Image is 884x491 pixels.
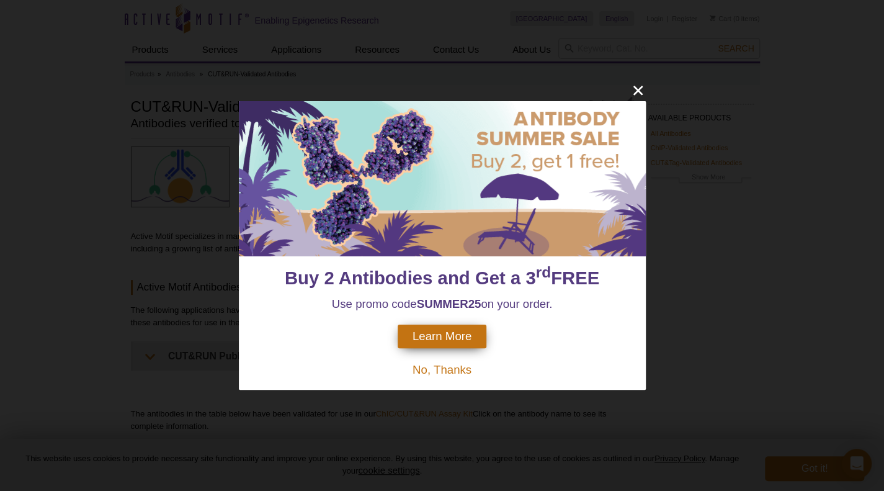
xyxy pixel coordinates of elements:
[417,297,481,310] strong: SUMMER25
[332,297,553,310] span: Use promo code on your order.
[413,363,471,376] span: No, Thanks
[536,264,551,281] sup: rd
[630,83,646,98] button: close
[413,330,471,343] span: Learn More
[285,268,599,288] span: Buy 2 Antibodies and Get a 3 FREE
